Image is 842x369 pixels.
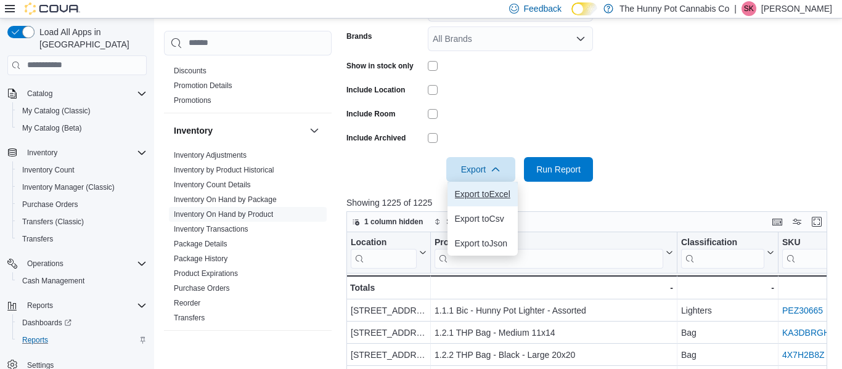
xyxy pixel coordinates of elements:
[164,148,332,330] div: Inventory
[429,214,484,229] button: Sort fields
[351,303,427,318] div: [STREET_ADDRESS]
[446,157,515,182] button: Export
[174,81,232,91] span: Promotion Details
[17,232,147,246] span: Transfers
[2,255,152,272] button: Operations
[12,102,152,120] button: My Catalog (Classic)
[174,150,247,160] span: Inventory Adjustments
[2,144,152,161] button: Inventory
[524,2,562,15] span: Feedback
[17,180,147,195] span: Inventory Manager (Classic)
[174,283,230,293] span: Purchase Orders
[174,81,232,90] a: Promotion Details
[174,224,248,234] span: Inventory Transactions
[22,318,72,328] span: Dashboards
[174,254,227,263] a: Package History
[782,306,823,315] a: PEZ30665
[782,237,842,269] div: SKU URL
[2,297,152,314] button: Reports
[174,180,251,190] span: Inventory Count Details
[17,333,147,347] span: Reports
[619,1,729,16] p: The Hunny Pot Cannabis Co
[22,200,78,209] span: Purchase Orders
[12,272,152,290] button: Cash Management
[12,230,152,248] button: Transfers
[174,254,227,264] span: Package History
[681,325,774,340] div: Bag
[12,331,152,349] button: Reports
[681,237,764,249] div: Classification
[25,2,80,15] img: Cova
[174,124,213,137] h3: Inventory
[346,109,395,119] label: Include Room
[681,347,774,362] div: Bag
[27,301,53,310] span: Reports
[22,335,48,345] span: Reports
[22,234,53,244] span: Transfers
[742,1,756,16] div: Sarah Kailan
[174,240,227,248] a: Package Details
[790,214,804,229] button: Display options
[350,280,427,295] div: Totals
[174,195,277,204] a: Inventory On Hand by Package
[576,34,586,44] button: Open list of options
[347,214,428,229] button: 1 column hidden
[455,214,510,224] span: Export to Csv
[435,237,663,249] div: Product
[446,217,479,227] span: Sort fields
[435,237,673,269] button: Product
[435,303,673,318] div: 1.1.1 Bic - Hunny Pot Lighter - Assorted
[17,103,147,118] span: My Catalog (Classic)
[174,165,274,175] span: Inventory by Product Historical
[455,238,510,248] span: Export to Json
[681,237,774,269] button: Classification
[22,123,82,133] span: My Catalog (Beta)
[17,315,76,330] a: Dashboards
[22,86,147,101] span: Catalog
[2,85,152,102] button: Catalog
[435,325,673,340] div: 1.2.1 THP Bag - Medium 11x14
[174,269,238,278] span: Product Expirations
[22,256,147,271] span: Operations
[17,232,58,246] a: Transfers
[174,67,206,75] a: Discounts
[22,256,68,271] button: Operations
[364,217,423,227] span: 1 column hidden
[17,333,53,347] a: Reports
[448,231,518,256] button: Export toJson
[761,1,832,16] p: [PERSON_NAME]
[346,133,406,143] label: Include Archived
[346,85,405,95] label: Include Location
[164,63,332,113] div: Discounts & Promotions
[681,280,774,295] div: -
[174,269,238,278] a: Product Expirations
[524,157,593,182] button: Run Report
[17,197,147,212] span: Purchase Orders
[17,121,147,136] span: My Catalog (Beta)
[22,145,147,160] span: Inventory
[681,237,764,269] div: Classification
[174,225,248,233] a: Inventory Transactions
[174,313,205,323] span: Transfers
[174,195,277,205] span: Inventory On Hand by Package
[174,180,251,189] a: Inventory Count Details
[174,239,227,249] span: Package Details
[22,217,84,227] span: Transfers (Classic)
[346,197,832,209] p: Showing 1225 of 1225
[27,148,57,158] span: Inventory
[12,213,152,230] button: Transfers (Classic)
[174,151,247,160] a: Inventory Adjustments
[22,298,147,313] span: Reports
[346,61,414,71] label: Show in stock only
[12,314,152,331] a: Dashboards
[17,103,96,118] a: My Catalog (Classic)
[174,66,206,76] span: Discounts
[27,89,52,99] span: Catalog
[17,214,147,229] span: Transfers (Classic)
[454,157,508,182] span: Export
[782,350,824,360] a: 4X7H2B8Z
[174,96,211,105] a: Promotions
[17,180,120,195] a: Inventory Manager (Classic)
[174,124,305,137] button: Inventory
